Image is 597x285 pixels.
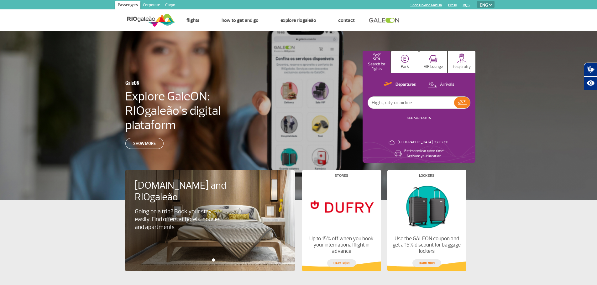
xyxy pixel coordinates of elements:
button: Hospitality [448,51,476,73]
button: Park [391,51,419,73]
p: [GEOGRAPHIC_DATA]: 22°C/71°F [398,140,449,145]
p: Park [401,64,409,69]
img: carParkingHome.svg [401,55,409,63]
a: SEE ALL FLIGHTS [407,116,431,120]
p: Hospitality [453,65,471,69]
a: RQS [463,3,470,7]
a: Shop On-line GaleOn [411,3,442,7]
p: Going on a trip? Book your stay easily. Find offers at hotels, houses and apartments [135,208,224,231]
img: Stores [307,182,375,231]
button: Departures [382,81,418,89]
a: Learn more [327,259,356,267]
button: Abrir recursos assistivos. [584,76,597,90]
div: Plugin de acessibilidade da Hand Talk. [584,63,597,90]
h4: Lockers [419,174,434,177]
a: Learn more [412,259,441,267]
h4: [DOMAIN_NAME] and RIOgaleão [135,180,234,203]
button: Search for flights [363,51,390,73]
p: Estimated car travel time: Activate your location [404,149,444,159]
a: [DOMAIN_NAME] and RIOgaleãoGoing on a trip? Book your stay easily. Find offers at hotels, houses ... [135,180,285,231]
p: Search for flights [366,62,387,71]
img: Lockers [392,182,461,231]
button: Abrir tradutor de língua de sinais. [584,63,597,76]
a: How to get and go [222,17,259,23]
a: Passengers [115,1,140,11]
a: Press [448,3,457,7]
h4: Explore GaleON: RIOgaleão’s digital plataform [125,89,261,132]
img: airplaneHomeActive.svg [373,53,380,60]
a: Explore RIOgaleão [280,17,316,23]
h4: Stores [335,174,348,177]
img: hospitality.svg [457,53,467,63]
p: Departures [395,82,416,88]
p: Arrivals [440,82,454,88]
button: VIP Lounge [419,51,447,73]
a: Corporate [140,1,163,11]
h3: GaleON [125,76,230,89]
input: Flight, city or airline [368,97,454,109]
button: SEE ALL FLIGHTS [406,115,433,120]
button: Arrivals [426,81,456,89]
a: Contact [338,17,355,23]
a: Flights [186,17,200,23]
p: VIP Lounge [424,64,443,69]
p: Use the GALEON coupon and get a 15% discount for baggage lockers [392,236,461,254]
a: Show more [125,138,164,149]
a: Cargo [163,1,178,11]
p: Up to 15% off when you book your international flight in advance [307,236,375,254]
img: vipRoom.svg [429,55,437,63]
